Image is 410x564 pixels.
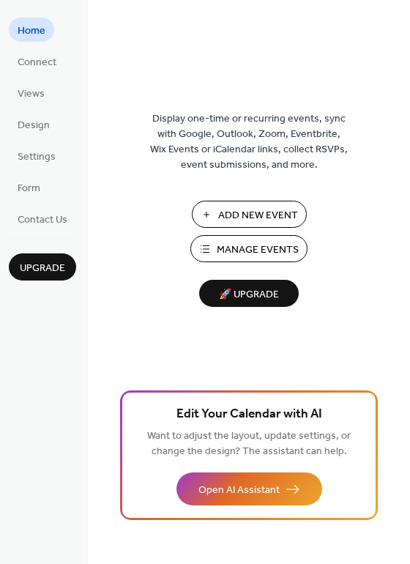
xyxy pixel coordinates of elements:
[9,81,53,105] a: Views
[198,483,280,498] span: Open AI Assistant
[9,144,64,168] a: Settings
[176,404,322,425] span: Edit Your Calendar with AI
[18,181,40,196] span: Form
[9,18,54,42] a: Home
[150,111,348,173] span: Display one-time or recurring events, sync with Google, Outlook, Zoom, Eventbrite, Wix Events or ...
[208,285,290,305] span: 🚀 Upgrade
[18,55,56,70] span: Connect
[199,280,299,307] button: 🚀 Upgrade
[9,49,65,73] a: Connect
[9,207,76,231] a: Contact Us
[147,426,351,461] span: Want to adjust the layout, update settings, or change the design? The assistant can help.
[176,472,322,505] button: Open AI Assistant
[18,149,56,165] span: Settings
[18,23,45,39] span: Home
[20,261,65,276] span: Upgrade
[18,86,45,102] span: Views
[18,118,50,133] span: Design
[190,235,307,262] button: Manage Events
[9,175,49,199] a: Form
[9,253,76,281] button: Upgrade
[192,201,307,228] button: Add New Event
[9,112,59,136] a: Design
[217,242,299,258] span: Manage Events
[18,212,67,228] span: Contact Us
[218,208,298,223] span: Add New Event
